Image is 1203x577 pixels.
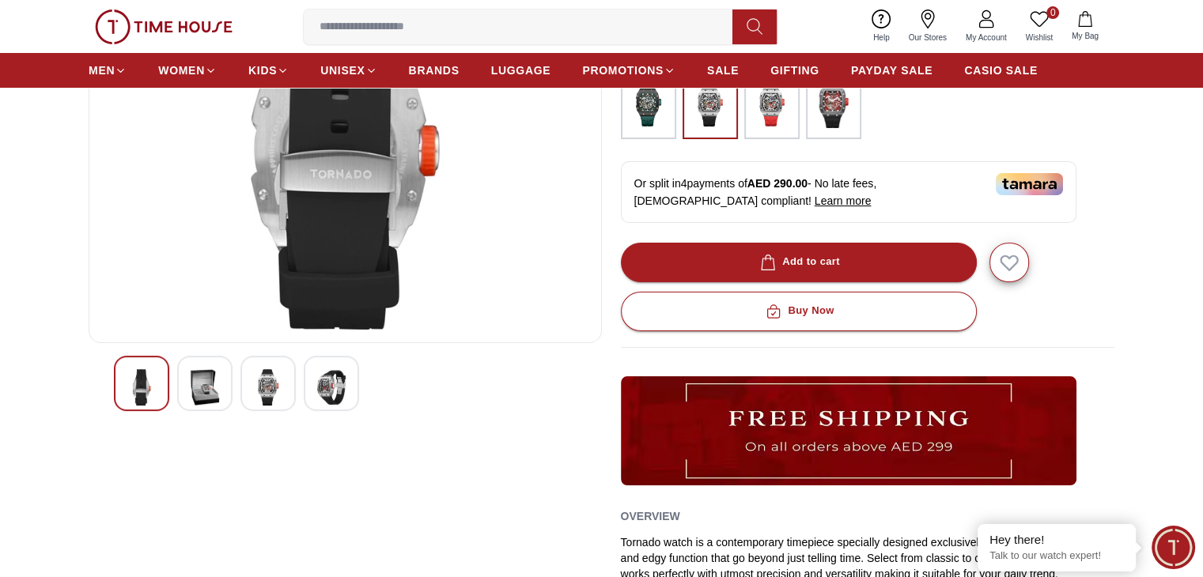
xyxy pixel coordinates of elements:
span: WOMEN [158,62,205,78]
a: 0Wishlist [1016,6,1062,47]
span: My Account [959,32,1013,43]
img: ... [752,77,792,131]
span: PROMOTIONS [582,62,664,78]
div: Add to cart [757,253,840,271]
img: Tornado Men's Automatic Navy Blue Dial Dial Watch - T24302-XSNN [317,369,346,405]
a: LUGGAGE [491,56,551,85]
img: ... [814,77,853,128]
p: Talk to our watch expert! [989,549,1124,563]
span: BRANDS [409,62,460,78]
span: SALE [707,62,739,78]
span: My Bag [1065,30,1105,42]
img: ... [690,77,730,131]
a: Help [864,6,899,47]
a: UNISEX [320,56,376,85]
a: SALE [707,56,739,85]
span: GIFTING [770,62,819,78]
span: Our Stores [902,32,953,43]
span: KIDS [248,62,277,78]
span: MEN [89,62,115,78]
span: CASIO SALE [964,62,1038,78]
span: 0 [1046,6,1059,19]
a: KIDS [248,56,289,85]
button: Buy Now [621,292,977,331]
a: PROMOTIONS [582,56,675,85]
div: Hey there! [989,532,1124,548]
img: ... [95,9,233,44]
img: Tamara [996,173,1063,195]
span: Help [867,32,896,43]
a: BRANDS [409,56,460,85]
h2: Overview [621,504,680,528]
div: Chat Widget [1152,526,1195,569]
img: Tornado Men's Automatic Navy Blue Dial Dial Watch - T24302-XSNN [191,369,219,405]
a: Our Stores [899,6,956,47]
a: MEN [89,56,127,85]
span: Learn more [815,194,872,207]
a: PAYDAY SALE [851,56,933,85]
img: ... [621,376,1076,485]
button: My Bag [1062,8,1108,45]
span: PAYDAY SALE [851,62,933,78]
span: AED 290.00 [747,177,808,190]
img: ... [629,77,668,131]
a: WOMEN [158,56,217,85]
div: Buy Now [762,302,834,320]
img: Tornado Men's Automatic Navy Blue Dial Dial Watch - T24302-XSNN [254,369,282,405]
span: Wishlist [1020,32,1059,43]
button: Add to cart [621,243,977,282]
a: CASIO SALE [964,56,1038,85]
img: Tornado Men's Automatic Navy Blue Dial Dial Watch - T24302-XSNN [127,369,156,405]
span: UNISEX [320,62,365,78]
div: Or split in 4 payments of - No late fees, [DEMOGRAPHIC_DATA] compliant! [621,161,1076,223]
span: LUGGAGE [491,62,551,78]
a: GIFTING [770,56,819,85]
